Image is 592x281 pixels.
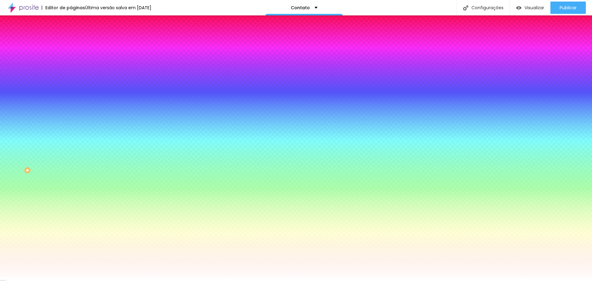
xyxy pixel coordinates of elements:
button: Visualizar [510,2,550,14]
img: Ícone [463,5,468,10]
font: Editor de páginas [45,5,85,11]
font: Configurações [471,5,504,11]
img: view-1.svg [516,5,521,10]
button: Publicar [550,2,586,14]
font: Última versão salva em [DATE] [85,5,151,11]
font: Visualizar [524,5,544,11]
font: Contato [291,5,310,11]
font: Publicar [560,5,577,11]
